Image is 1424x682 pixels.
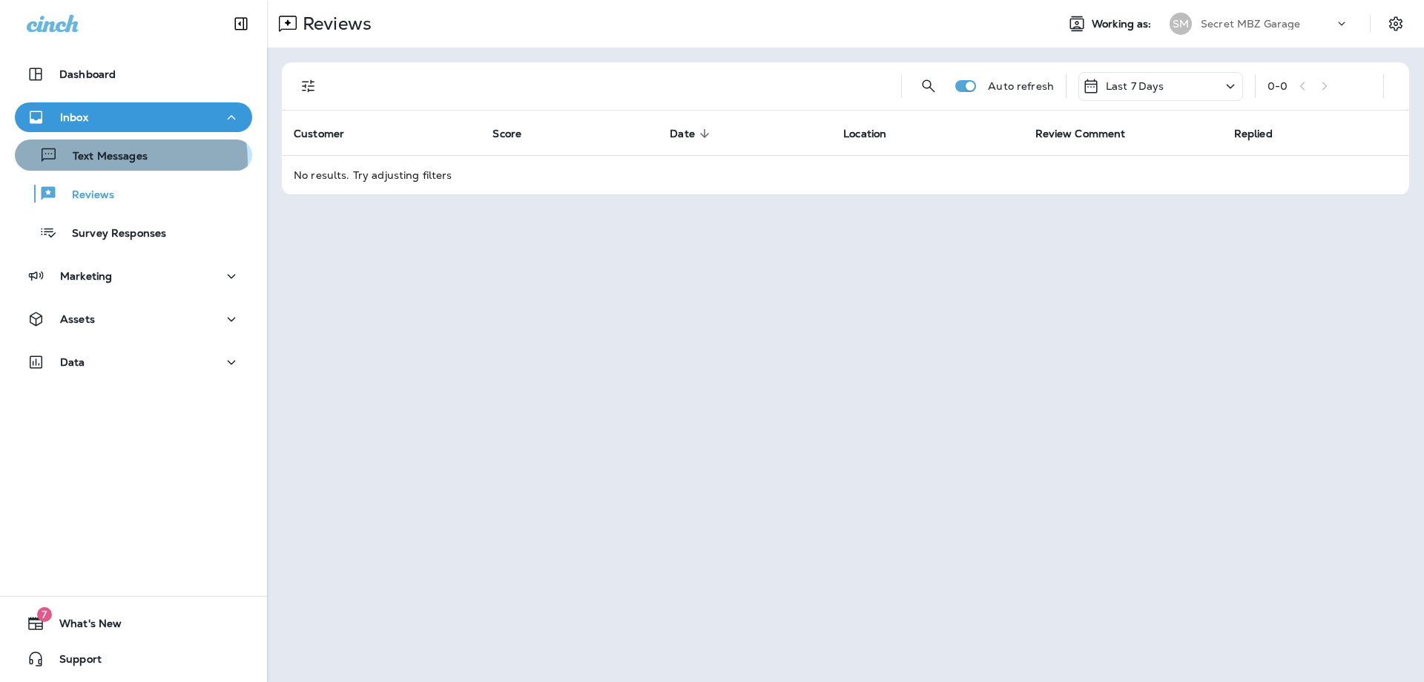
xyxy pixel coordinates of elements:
[60,356,85,368] p: Data
[15,304,252,334] button: Assets
[60,270,112,282] p: Marketing
[843,128,886,140] span: Location
[60,111,88,123] p: Inbox
[1268,80,1288,92] div: 0 - 0
[57,188,114,203] p: Reviews
[15,261,252,291] button: Marketing
[15,347,252,377] button: Data
[15,59,252,89] button: Dashboard
[988,80,1054,92] p: Auto refresh
[60,313,95,325] p: Assets
[297,13,372,35] p: Reviews
[15,178,252,209] button: Reviews
[44,617,122,635] span: What's New
[15,102,252,132] button: Inbox
[843,127,906,140] span: Location
[1201,18,1300,30] p: Secret MBZ Garage
[59,68,116,80] p: Dashboard
[1382,10,1409,37] button: Settings
[15,217,252,248] button: Survey Responses
[1106,80,1164,92] p: Last 7 Days
[670,128,695,140] span: Date
[294,71,323,101] button: Filters
[282,155,1409,194] td: No results. Try adjusting filters
[37,607,52,622] span: 7
[1170,13,1192,35] div: SM
[914,71,943,101] button: Search Reviews
[220,9,262,39] button: Collapse Sidebar
[1092,18,1155,30] span: Working as:
[1234,128,1273,140] span: Replied
[58,150,148,164] p: Text Messages
[15,140,252,171] button: Text Messages
[15,644,252,674] button: Support
[1234,127,1292,140] span: Replied
[492,128,521,140] span: Score
[57,227,166,241] p: Survey Responses
[294,127,363,140] span: Customer
[44,653,102,671] span: Support
[1035,128,1126,140] span: Review Comment
[1035,127,1145,140] span: Review Comment
[294,128,344,140] span: Customer
[492,127,541,140] span: Score
[670,127,714,140] span: Date
[15,609,252,638] button: 7What's New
